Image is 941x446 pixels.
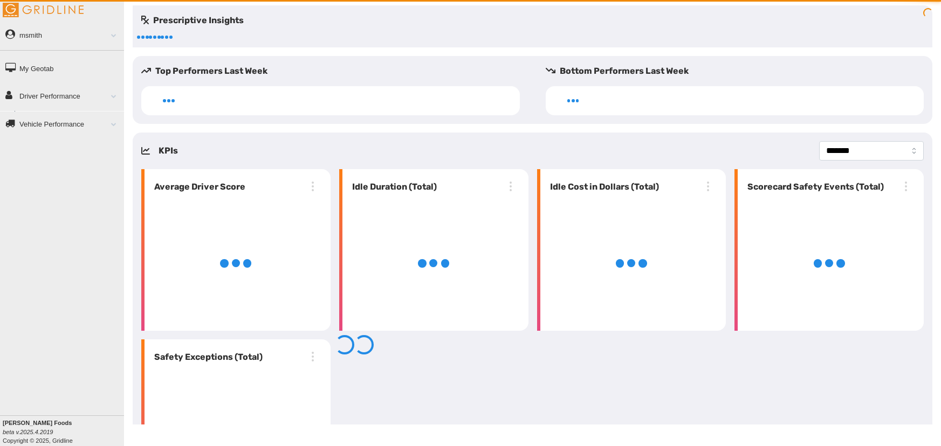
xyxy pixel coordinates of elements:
h5: Prescriptive Insights [141,14,244,27]
h6: Safety Exceptions (Total) [150,351,263,364]
b: [PERSON_NAME] Foods [3,420,72,426]
h5: Top Performers Last Week [141,65,528,78]
h5: KPIs [159,144,178,157]
h6: Idle Duration (Total) [348,180,437,193]
img: Gridline [3,3,84,17]
h5: Bottom Performers Last Week [546,65,933,78]
h6: Scorecard Safety Events (Total) [743,180,884,193]
h6: Average Driver Score [150,180,245,193]
i: beta v.2025.4.2019 [3,429,53,435]
h6: Idle Cost in Dollars (Total) [546,180,659,193]
div: Copyright © 2025, Gridline [3,419,124,445]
